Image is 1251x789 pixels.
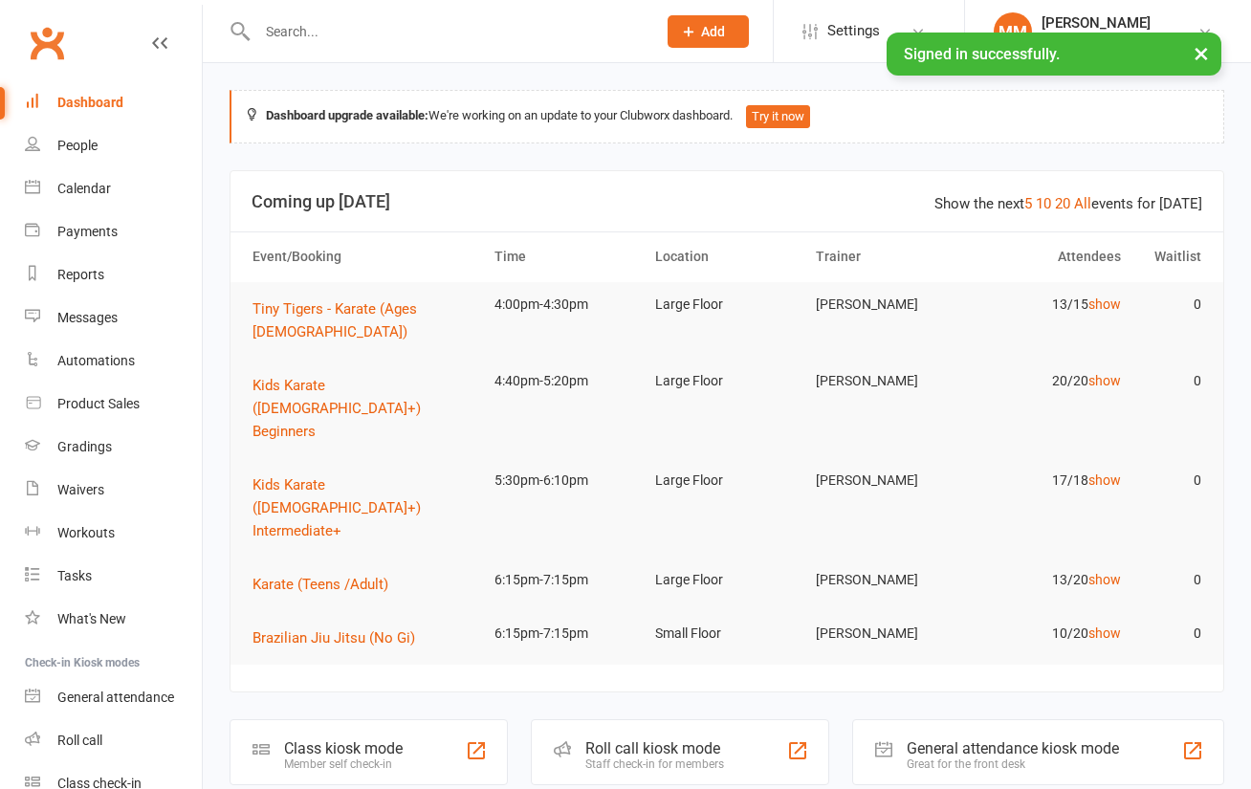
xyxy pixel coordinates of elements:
[968,458,1129,503] td: 17/18
[1074,195,1091,212] a: All
[252,629,415,647] span: Brazilian Jiu Jitsu (No Gi)
[647,282,807,327] td: Large Floor
[25,426,202,469] a: Gradings
[25,210,202,253] a: Payments
[1130,359,1210,404] td: 0
[486,458,647,503] td: 5:30pm-6:10pm
[904,45,1060,63] span: Signed in successfully.
[25,81,202,124] a: Dashboard
[968,359,1129,404] td: 20/20
[1042,14,1151,32] div: [PERSON_NAME]
[746,105,810,128] button: Try it now
[1130,558,1210,603] td: 0
[230,90,1224,143] div: We're working on an update to your Clubworx dashboard.
[647,611,807,656] td: Small Floor
[486,558,647,603] td: 6:15pm-7:15pm
[25,512,202,555] a: Workouts
[827,10,880,53] span: Settings
[252,377,421,440] span: Kids Karate ([DEMOGRAPHIC_DATA]+) Beginners
[25,167,202,210] a: Calendar
[486,282,647,327] td: 4:00pm-4:30pm
[807,282,968,327] td: [PERSON_NAME]
[1024,195,1032,212] a: 5
[252,18,643,45] input: Search...
[57,267,104,282] div: Reports
[57,439,112,454] div: Gradings
[647,359,807,404] td: Large Floor
[57,310,118,325] div: Messages
[647,558,807,603] td: Large Floor
[266,108,428,122] strong: Dashboard upgrade available:
[25,340,202,383] a: Automations
[647,458,807,503] td: Large Floor
[252,573,402,596] button: Karate (Teens /Adult)
[57,95,123,110] div: Dashboard
[807,232,968,281] th: Trainer
[252,374,477,443] button: Kids Karate ([DEMOGRAPHIC_DATA]+) Beginners
[57,482,104,497] div: Waivers
[585,739,724,757] div: Roll call kiosk mode
[284,739,403,757] div: Class kiosk mode
[1130,458,1210,503] td: 0
[25,296,202,340] a: Messages
[284,757,403,771] div: Member self check-in
[25,124,202,167] a: People
[252,192,1202,211] h3: Coming up [DATE]
[25,469,202,512] a: Waivers
[807,458,968,503] td: [PERSON_NAME]
[252,300,417,340] span: Tiny Tigers - Karate (Ages [DEMOGRAPHIC_DATA])
[252,626,428,649] button: Brazilian Jiu Jitsu (No Gi)
[57,353,135,368] div: Automations
[57,690,174,705] div: General attendance
[252,476,421,539] span: Kids Karate ([DEMOGRAPHIC_DATA]+) Intermediate+
[25,253,202,296] a: Reports
[25,676,202,719] a: General attendance kiosk mode
[57,611,126,626] div: What's New
[486,359,647,404] td: 4:40pm-5:20pm
[934,192,1202,215] div: Show the next events for [DATE]
[968,282,1129,327] td: 13/15
[968,611,1129,656] td: 10/20
[585,757,724,771] div: Staff check-in for members
[25,383,202,426] a: Product Sales
[1184,33,1218,74] button: ×
[57,138,98,153] div: People
[1088,472,1121,488] a: show
[57,181,111,196] div: Calendar
[57,733,102,748] div: Roll call
[907,739,1119,757] div: General attendance kiosk mode
[647,232,807,281] th: Location
[252,576,388,593] span: Karate (Teens /Adult)
[1036,195,1051,212] a: 10
[252,473,477,542] button: Kids Karate ([DEMOGRAPHIC_DATA]+) Intermediate+
[57,568,92,583] div: Tasks
[252,297,477,343] button: Tiny Tigers - Karate (Ages [DEMOGRAPHIC_DATA])
[25,598,202,641] a: What's New
[807,359,968,404] td: [PERSON_NAME]
[968,232,1129,281] th: Attendees
[994,12,1032,51] div: MM
[486,232,647,281] th: Time
[1130,611,1210,656] td: 0
[1130,232,1210,281] th: Waitlist
[25,719,202,762] a: Roll call
[668,15,749,48] button: Add
[807,611,968,656] td: [PERSON_NAME]
[1088,572,1121,587] a: show
[57,224,118,239] div: Payments
[23,19,71,67] a: Clubworx
[968,558,1129,603] td: 13/20
[807,558,968,603] td: [PERSON_NAME]
[1088,296,1121,312] a: show
[1042,32,1151,49] div: Newcastle Karate
[244,232,486,281] th: Event/Booking
[1088,625,1121,641] a: show
[907,757,1119,771] div: Great for the front desk
[1088,373,1121,388] a: show
[1130,282,1210,327] td: 0
[57,525,115,540] div: Workouts
[25,555,202,598] a: Tasks
[486,611,647,656] td: 6:15pm-7:15pm
[57,396,140,411] div: Product Sales
[1055,195,1070,212] a: 20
